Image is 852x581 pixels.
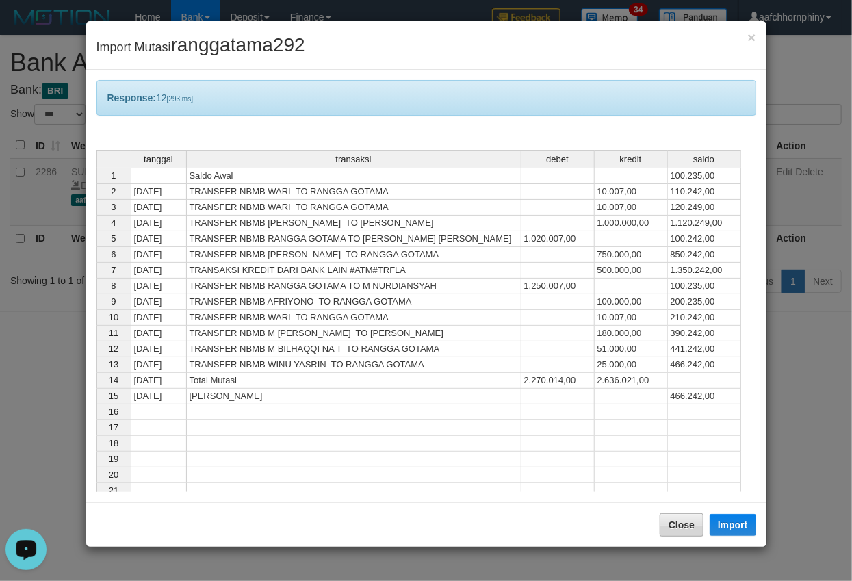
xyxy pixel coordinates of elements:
td: [DATE] [131,389,187,404]
span: 21 [109,485,118,495]
td: TRANSFER NBMB AFRIYONO TO RANGGA GOTAMA [187,294,521,310]
button: Open LiveChat chat widget [5,5,47,47]
td: 441.242,00 [668,341,741,357]
span: 14 [109,375,118,385]
td: 180.000,00 [595,326,668,341]
td: 120.249,00 [668,200,741,216]
span: 8 [111,281,116,291]
span: 20 [109,469,118,480]
td: 1.020.007,00 [521,231,595,247]
td: 1.000.000,00 [595,216,668,231]
td: TRANSFER NBMB RANGGA GOTAMA TO M NURDIANSYAH [187,279,521,294]
td: TRANSFER NBMB WINU YASRIN TO RANGGA GOTAMA [187,357,521,373]
span: ranggatama292 [171,34,305,55]
td: 466.242,00 [668,389,741,404]
th: Select whole grid [96,150,131,168]
b: Response: [107,92,157,103]
td: TRANSFER NBMB WARI TO RANGGA GOTAMA [187,184,521,200]
td: [DATE] [131,263,187,279]
span: 1 [111,170,116,181]
span: 19 [109,454,118,464]
span: saldo [693,155,714,164]
td: 200.235,00 [668,294,741,310]
td: 25.000,00 [595,357,668,373]
span: 5 [111,233,116,244]
td: [DATE] [131,279,187,294]
td: TRANSFER NBMB [PERSON_NAME] TO [PERSON_NAME] [187,216,521,231]
span: 4 [111,218,116,228]
td: TRANSFER NBMB [PERSON_NAME] TO RANGGA GOTAMA [187,247,521,263]
td: 10.007,00 [595,310,668,326]
span: 11 [109,328,118,338]
span: 9 [111,296,116,307]
td: Saldo Awal [187,168,521,184]
td: 100.000,00 [595,294,668,310]
span: 7 [111,265,116,275]
td: 110.242,00 [668,184,741,200]
td: [DATE] [131,231,187,247]
td: Total Mutasi [187,373,521,389]
td: [DATE] [131,247,187,263]
td: 466.242,00 [668,357,741,373]
td: 10.007,00 [595,184,668,200]
span: × [747,29,756,45]
span: [293 ms] [167,95,193,103]
td: TRANSFER NBMB M BILHAQQI NA T TO RANGGA GOTAMA [187,341,521,357]
td: [DATE] [131,216,187,231]
span: 18 [109,438,118,448]
td: [DATE] [131,357,187,373]
td: 10.007,00 [595,200,668,216]
td: [DATE] [131,341,187,357]
td: 100.235,00 [668,168,741,184]
td: 210.242,00 [668,310,741,326]
button: Import [710,514,756,536]
td: 1.350.242,00 [668,263,741,279]
span: debet [546,155,569,164]
td: 100.235,00 [668,279,741,294]
td: [DATE] [131,294,187,310]
td: TRANSFER NBMB WARI TO RANGGA GOTAMA [187,310,521,326]
span: 6 [111,249,116,259]
td: 2.270.014,00 [521,373,595,389]
td: 100.242,00 [668,231,741,247]
span: 17 [109,422,118,432]
td: TRANSFER NBMB RANGGA GOTAMA TO [PERSON_NAME] [PERSON_NAME] [187,231,521,247]
span: 10 [109,312,118,322]
span: 16 [109,406,118,417]
td: 51.000,00 [595,341,668,357]
td: [DATE] [131,310,187,326]
div: 12 [96,80,756,116]
button: Close [660,513,703,537]
span: transaksi [335,155,371,164]
span: 2 [111,186,116,196]
td: 390.242,00 [668,326,741,341]
td: TRANSFER NBMB WARI TO RANGGA GOTAMA [187,200,521,216]
td: [DATE] [131,200,187,216]
span: 12 [109,344,118,354]
td: 750.000,00 [595,247,668,263]
span: tanggal [144,155,173,164]
td: 500.000,00 [595,263,668,279]
td: 1.250.007,00 [521,279,595,294]
span: 3 [111,202,116,212]
td: TRANSAKSI KREDIT DARI BANK LAIN #ATM#TRFLA [187,263,521,279]
span: 13 [109,359,118,370]
td: [DATE] [131,326,187,341]
td: TRANSFER NBMB M [PERSON_NAME] TO [PERSON_NAME] [187,326,521,341]
span: kredit [620,155,642,164]
td: [DATE] [131,184,187,200]
span: Import Mutasi [96,40,305,54]
span: 15 [109,391,118,401]
td: [PERSON_NAME] [187,389,521,404]
td: 1.120.249,00 [668,216,741,231]
td: [DATE] [131,373,187,389]
td: 2.636.021,00 [595,373,668,389]
td: 850.242,00 [668,247,741,263]
button: Close [747,30,756,44]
